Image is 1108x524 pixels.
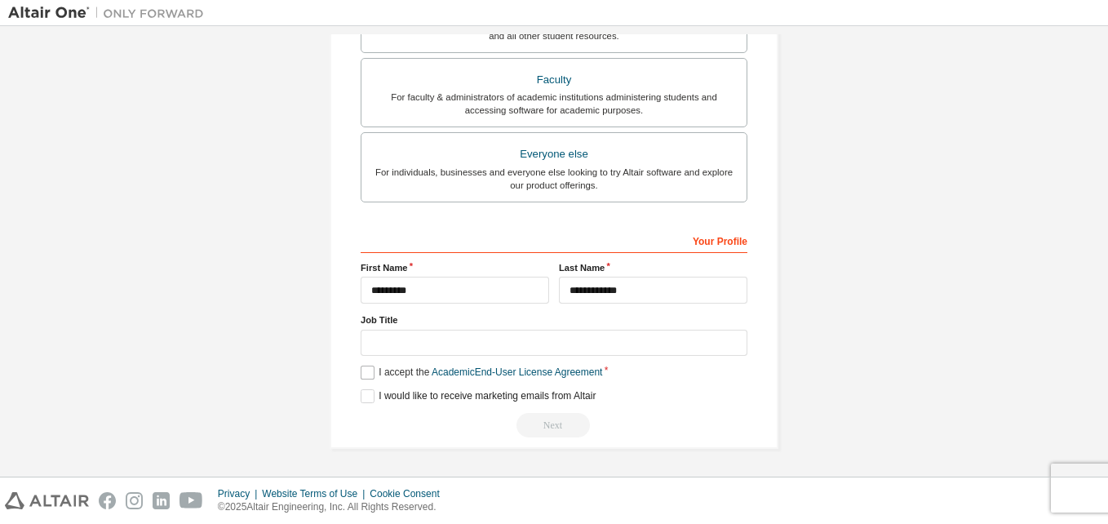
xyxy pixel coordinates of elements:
p: © 2025 Altair Engineering, Inc. All Rights Reserved. [218,500,450,514]
div: For individuals, businesses and everyone else looking to try Altair software and explore our prod... [371,166,737,192]
label: Job Title [361,313,747,326]
div: Privacy [218,487,262,500]
div: For faculty & administrators of academic institutions administering students and accessing softwa... [371,91,737,117]
div: Website Terms of Use [262,487,370,500]
img: linkedin.svg [153,492,170,509]
label: I would like to receive marketing emails from Altair [361,389,596,403]
img: altair_logo.svg [5,492,89,509]
img: instagram.svg [126,492,143,509]
div: Read and acccept EULA to continue [361,413,747,437]
img: Altair One [8,5,212,21]
img: youtube.svg [179,492,203,509]
div: Your Profile [361,227,747,253]
div: Cookie Consent [370,487,449,500]
label: First Name [361,261,549,274]
img: facebook.svg [99,492,116,509]
div: Faculty [371,69,737,91]
label: Last Name [559,261,747,274]
div: Everyone else [371,143,737,166]
a: Academic End-User License Agreement [432,366,602,378]
label: I accept the [361,366,602,380]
